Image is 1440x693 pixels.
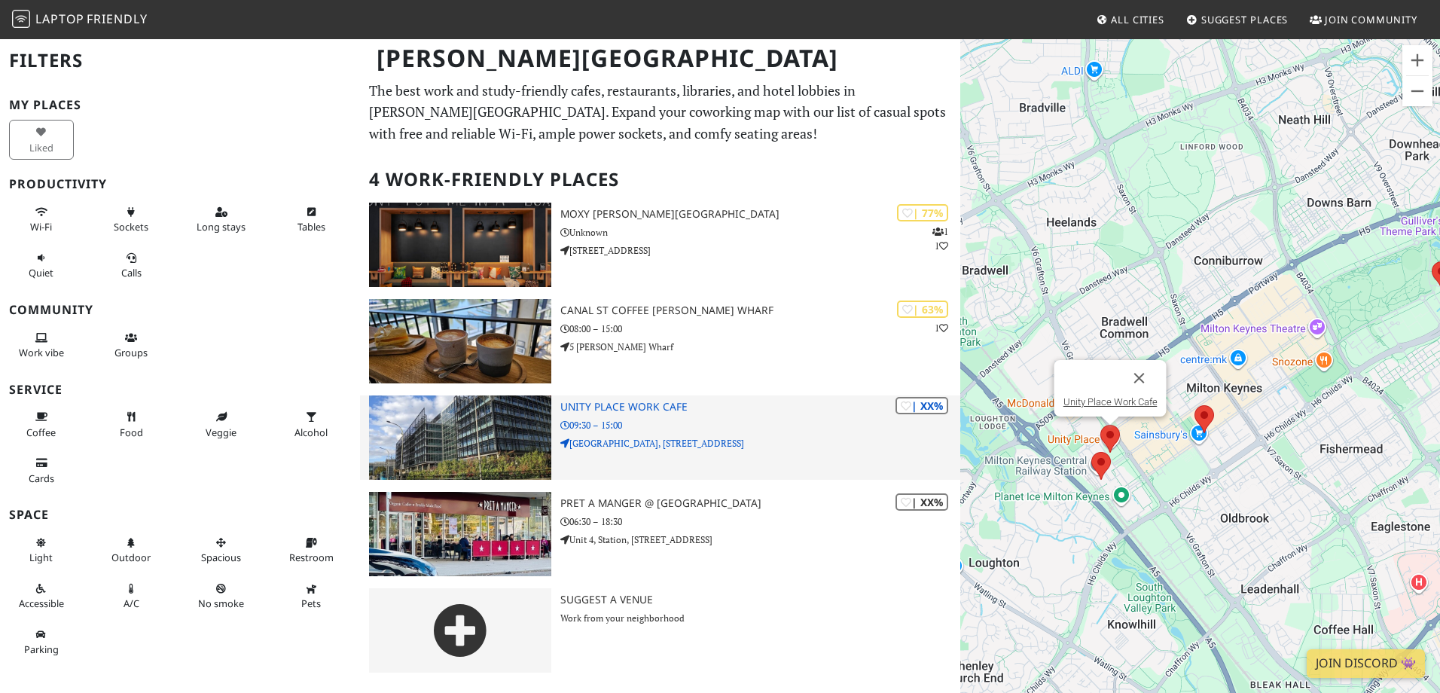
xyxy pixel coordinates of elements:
[365,38,957,79] h1: [PERSON_NAME][GEOGRAPHIC_DATA]
[9,622,74,662] button: Parking
[895,493,948,511] div: | XX%
[560,208,960,221] h3: Moxy [PERSON_NAME][GEOGRAPHIC_DATA]
[19,346,64,359] span: People working
[1201,13,1289,26] span: Suggest Places
[114,346,148,359] span: Group tables
[560,418,960,432] p: 09:30 – 15:00
[1090,6,1170,33] a: All Cities
[9,450,74,490] button: Cards
[369,395,551,480] img: Unity Place Work Cafe
[99,405,164,444] button: Food
[560,611,960,625] p: Work from your neighborhood
[895,397,948,414] div: | XX%
[198,597,244,610] span: Smoke free
[9,98,351,112] h3: My Places
[12,10,30,28] img: LaptopFriendly
[279,576,344,616] button: Pets
[932,224,948,253] p: 1 1
[206,426,236,439] span: Veggie
[369,299,551,383] img: Canal St Coffee Campbell Wharf
[1111,13,1164,26] span: All Cities
[9,246,74,285] button: Quiet
[360,588,960,673] a: Suggest a Venue Work from your neighborhood
[369,492,551,576] img: Pret A Manger @ Central Railway Station
[9,576,74,616] button: Accessible
[1180,6,1295,33] a: Suggest Places
[1402,76,1432,106] button: Zoom out
[289,551,334,564] span: Restroom
[9,383,351,397] h3: Service
[12,7,148,33] a: LaptopFriendly LaptopFriendly
[560,594,960,606] h3: Suggest a Venue
[99,200,164,240] button: Sockets
[935,321,948,335] p: 1
[360,299,960,383] a: Canal St Coffee Campbell Wharf | 63% 1 Canal St Coffee [PERSON_NAME] Wharf 08:00 – 15:00 5 [PERSO...
[560,340,960,354] p: 5 [PERSON_NAME] Wharf
[87,11,147,27] span: Friendly
[560,322,960,336] p: 08:00 – 15:00
[560,533,960,547] p: Unit 4, Station, [STREET_ADDRESS]
[294,426,328,439] span: Alcohol
[301,597,321,610] span: Pet friendly
[197,220,246,234] span: Long stays
[9,177,351,191] h3: Productivity
[124,597,139,610] span: Air conditioned
[99,246,164,285] button: Calls
[29,266,53,279] span: Quiet
[360,395,960,480] a: Unity Place Work Cafe | XX% Unity Place Work Cafe 09:30 – 15:00 [GEOGRAPHIC_DATA], [STREET_ADDRESS]
[897,301,948,318] div: | 63%
[279,405,344,444] button: Alcohol
[369,588,551,673] img: gray-place-d2bdb4477600e061c01bd816cc0f2ef0cfcb1ca9e3ad78868dd16fb2af073a21.png
[189,405,254,444] button: Veggie
[1325,13,1417,26] span: Join Community
[29,551,53,564] span: Natural light
[560,436,960,450] p: [GEOGRAPHIC_DATA], [STREET_ADDRESS]
[189,200,254,240] button: Long stays
[1063,396,1158,408] a: Unity Place Work Cafe
[560,497,960,510] h3: Pret A Manger @ [GEOGRAPHIC_DATA]
[9,38,351,84] h2: Filters
[1402,45,1432,75] button: Zoom in
[1307,649,1425,678] a: Join Discord 👾
[189,530,254,570] button: Spacious
[99,576,164,616] button: A/C
[9,530,74,570] button: Light
[120,426,143,439] span: Food
[30,220,52,234] span: Stable Wi-Fi
[99,325,164,365] button: Groups
[26,426,56,439] span: Coffee
[35,11,84,27] span: Laptop
[279,530,344,570] button: Restroom
[201,551,241,564] span: Spacious
[9,200,74,240] button: Wi-Fi
[360,492,960,576] a: Pret A Manger @ Central Railway Station | XX% Pret A Manger @ [GEOGRAPHIC_DATA] 06:30 – 18:30 Uni...
[114,220,148,234] span: Power sockets
[189,576,254,616] button: No smoke
[897,204,948,221] div: | 77%
[560,304,960,317] h3: Canal St Coffee [PERSON_NAME] Wharf
[279,200,344,240] button: Tables
[560,514,960,529] p: 06:30 – 18:30
[121,266,142,279] span: Video/audio calls
[369,157,951,203] h2: 4 Work-Friendly Places
[19,597,64,610] span: Accessible
[297,220,325,234] span: Work-friendly tables
[9,325,74,365] button: Work vibe
[560,401,960,414] h3: Unity Place Work Cafe
[111,551,151,564] span: Outdoor area
[9,405,74,444] button: Coffee
[560,243,960,258] p: [STREET_ADDRESS]
[9,508,351,522] h3: Space
[9,303,351,317] h3: Community
[369,203,551,287] img: Moxy Milton Keynes
[1121,360,1158,396] button: Close
[99,530,164,570] button: Outdoor
[360,203,960,287] a: Moxy Milton Keynes | 77% 11 Moxy [PERSON_NAME][GEOGRAPHIC_DATA] Unknown [STREET_ADDRESS]
[1304,6,1423,33] a: Join Community
[560,225,960,240] p: Unknown
[24,643,59,656] span: Parking
[369,80,951,145] p: The best work and study-friendly cafes, restaurants, libraries, and hotel lobbies in [PERSON_NAME...
[29,472,54,485] span: Credit cards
